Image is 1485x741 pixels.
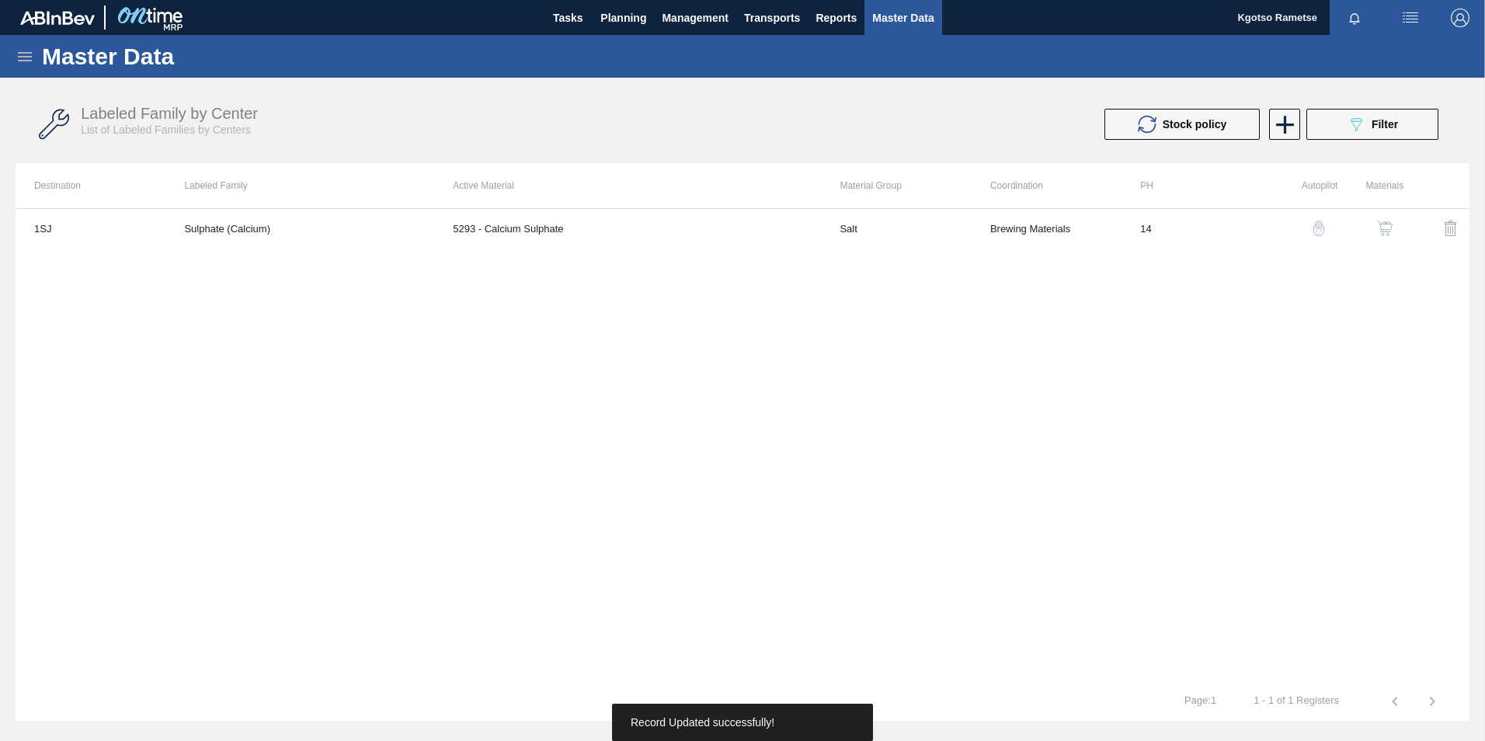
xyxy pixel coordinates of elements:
[1401,9,1420,27] img: userActions
[1272,163,1338,208] th: Autopilot
[1442,219,1460,238] img: delete-icon
[1235,682,1358,707] td: 1 - 1 of 1 Registers
[81,105,258,122] span: Labeled Family by Center
[1166,682,1235,707] td: Page : 1
[434,163,821,208] th: Active Material
[1451,9,1469,27] img: Logout
[165,163,434,208] th: Labeled Family
[1366,210,1403,247] button: shopping-cart-icon
[631,716,774,729] span: Record Updated successfully!
[662,9,729,27] span: Management
[744,9,800,27] span: Transports
[972,163,1122,208] th: Coordination
[1300,210,1337,247] button: auto-pilot-icon
[20,11,95,25] img: TNhmsLtSVTkK8tSr43FrP2fwEKptu5GPRR3wAAAABJRU5ErkJggg==
[1337,163,1403,208] th: Materials
[821,163,971,208] th: Material Group
[42,47,318,65] h1: Master Data
[1432,210,1469,247] button: delete-icon
[81,124,251,136] span: List of Labeled Families by Centers
[1268,109,1299,140] div: New labeled family by center
[1411,210,1469,247] div: Delete Labeled Family X Center
[872,9,934,27] span: Master Data
[1306,109,1438,140] button: Filter
[821,209,971,248] td: Salt
[1311,221,1327,236] img: auto-pilot-icon
[1122,163,1271,208] th: PH
[165,209,434,248] td: Sulphate (Calcium)
[816,9,857,27] span: Reports
[1299,109,1446,140] div: Filter labeled family by center
[1104,109,1260,140] button: Stock policy
[1372,118,1398,130] span: Filter
[16,209,165,248] td: 1SJ
[1280,210,1338,247] div: Autopilot Configuration
[972,209,1122,248] td: Brewing Materials
[1163,118,1226,130] span: Stock policy
[551,9,585,27] span: Tasks
[1345,210,1403,247] div: View Materials
[1122,209,1271,248] td: 14
[1330,7,1379,29] button: Notifications
[1377,221,1393,236] img: shopping-cart-icon
[434,209,821,248] td: 5293 - Calcium Sulphate
[1104,109,1268,140] div: Update stock policy
[600,9,646,27] span: Planning
[16,163,165,208] th: Destination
